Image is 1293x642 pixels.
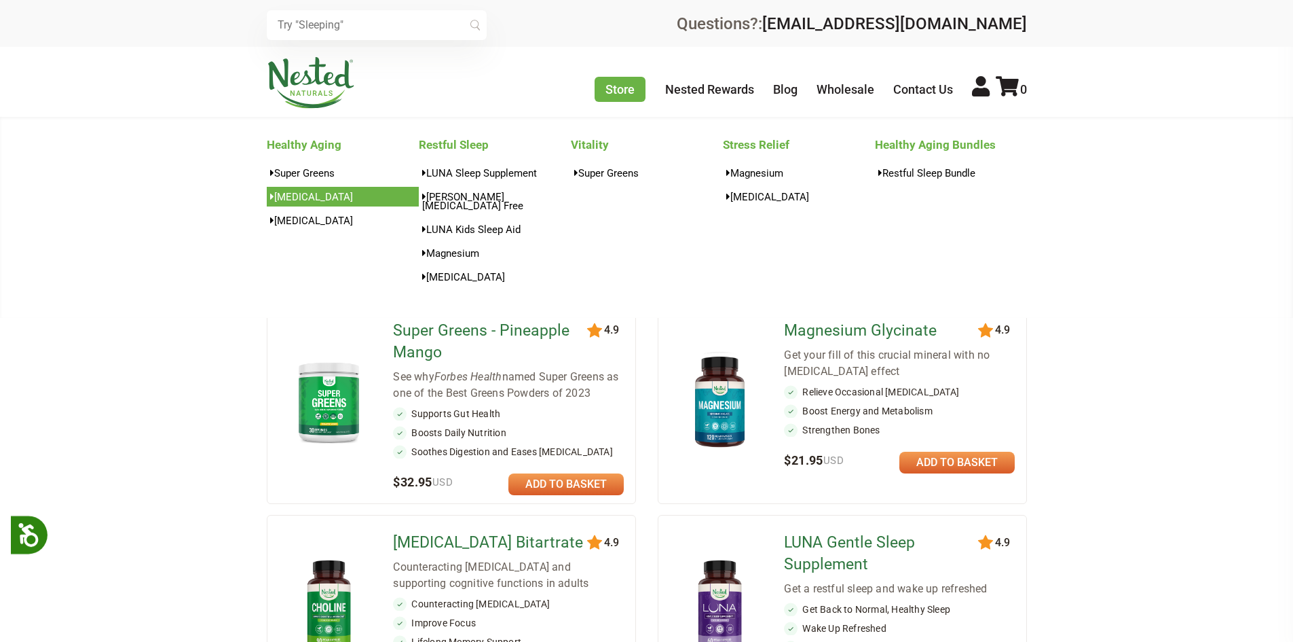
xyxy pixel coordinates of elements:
input: Try "Sleeping" [267,10,487,40]
a: LUNA Gentle Sleep Supplement [784,532,980,575]
a: Super Greens [571,163,723,183]
li: Counteracting [MEDICAL_DATA] [393,597,624,611]
img: Nested Naturals [267,57,355,109]
a: Magnesium [419,243,571,263]
em: Forbes Health [434,370,502,383]
a: Vitality [571,134,723,156]
img: Magnesium Glycinate [680,350,760,454]
li: Supports Gut Health [393,407,624,421]
a: Store [595,77,645,102]
a: [MEDICAL_DATA] [267,187,419,207]
div: Counteracting [MEDICAL_DATA] and supporting cognitive functions in adults [393,559,624,592]
span: USD [432,476,453,488]
span: 0 [1020,82,1027,96]
a: Restful Sleep [419,134,571,156]
a: Wholesale [817,82,874,96]
div: Get your fill of this crucial mineral with no [MEDICAL_DATA] effect [784,347,1015,380]
a: LUNA Sleep Supplement [419,163,571,183]
span: USD [823,454,844,467]
div: Get a restful sleep and wake up refreshed [784,581,1015,597]
a: Super Greens - Pineapple Mango [393,320,589,363]
a: [EMAIL_ADDRESS][DOMAIN_NAME] [762,14,1027,33]
a: [MEDICAL_DATA] [723,187,875,207]
a: Magnesium Glycinate [784,320,980,342]
li: Relieve Occasional [MEDICAL_DATA] [784,385,1015,399]
li: Get Back to Normal, Healthy Sleep [784,603,1015,616]
li: Wake Up Refreshed [784,622,1015,635]
div: See why named Super Greens as one of the Best Greens Powders of 2023 [393,369,624,402]
a: Healthy Aging [267,134,419,156]
a: Blog [773,82,798,96]
a: Restful Sleep Bundle [875,163,1027,183]
a: Super Greens [267,163,419,183]
a: Magnesium [723,163,875,183]
a: [PERSON_NAME][MEDICAL_DATA] Free [419,187,571,215]
li: Improve Focus [393,616,624,630]
a: Healthy Aging Bundles [875,134,1027,156]
li: Boosts Daily Nutrition [393,426,624,440]
a: LUNA Kids Sleep Aid [419,219,571,239]
a: [MEDICAL_DATA] Bitartrate [393,532,589,554]
a: [MEDICAL_DATA] [419,267,571,287]
a: Stress Relief [723,134,875,156]
a: Contact Us [893,82,953,96]
a: Nested Rewards [665,82,754,96]
span: $21.95 [784,453,844,467]
li: Strengthen Bones [784,423,1015,437]
div: Questions?: [677,16,1027,32]
li: Boost Energy and Metabolism [784,404,1015,418]
a: 0 [996,82,1027,96]
span: $32.95 [393,475,453,489]
li: Soothes Digestion and Eases [MEDICAL_DATA] [393,445,624,459]
a: [MEDICAL_DATA] [267,211,419,230]
img: Super Greens - Pineapple Mango [289,356,369,448]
